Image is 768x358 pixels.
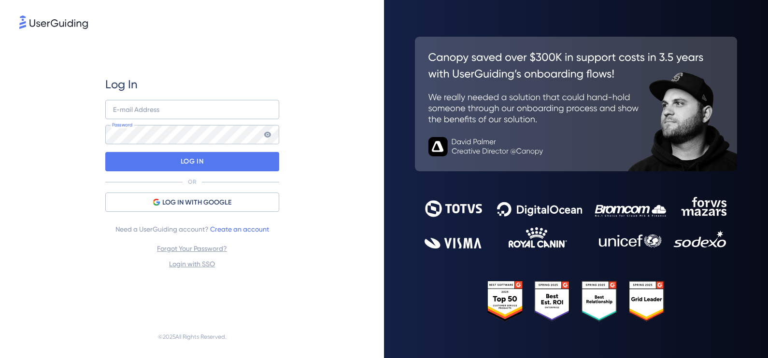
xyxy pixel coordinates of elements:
[487,281,665,321] img: 25303e33045975176eb484905ab012ff.svg
[188,178,196,186] p: OR
[19,15,88,29] img: 8faab4ba6bc7696a72372aa768b0286c.svg
[210,225,269,233] a: Create an account
[105,100,279,119] input: example@company.com
[425,197,727,248] img: 9302ce2ac39453076f5bc0f2f2ca889b.svg
[158,331,227,343] span: © 2025 All Rights Reserved.
[181,154,203,169] p: LOG IN
[162,197,231,208] span: LOG IN WITH GOOGLE
[415,37,737,171] img: 26c0aa7c25a843aed4baddd2b5e0fa68.svg
[157,245,227,252] a: Forgot Your Password?
[105,77,138,92] span: Log In
[169,260,215,268] a: Login with SSO
[115,223,269,235] span: Need a UserGuiding account?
